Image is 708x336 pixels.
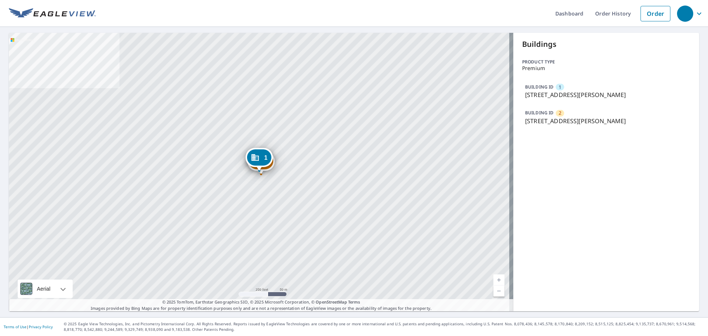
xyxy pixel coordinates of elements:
[9,8,96,19] img: EV Logo
[4,324,27,329] a: Terms of Use
[18,280,73,298] div: Aerial
[559,110,561,117] span: 2
[29,324,53,329] a: Privacy Policy
[522,39,690,50] p: Buildings
[9,299,513,311] p: Images provided by Bing Maps are for property identification purposes only and are not a represen...
[493,285,504,297] a: Current Level 17, Zoom Out
[522,59,690,65] p: Product type
[245,148,273,171] div: Dropped pin, building 1, Commercial property, 2018 Covington Ave Simi Valley, CA 93065
[493,274,504,285] a: Current Level 17, Zoom In
[522,65,690,71] p: Premium
[316,299,347,305] a: OpenStreetMap
[4,325,53,329] p: |
[348,299,360,305] a: Terms
[162,299,360,305] span: © 2025 TomTom, Earthstar Geographics SIO, © 2025 Microsoft Corporation, ©
[525,110,553,116] p: BUILDING ID
[35,280,53,298] div: Aerial
[559,84,561,91] span: 1
[525,117,687,125] p: [STREET_ADDRESS][PERSON_NAME]
[264,155,267,160] span: 1
[64,321,704,332] p: © 2025 Eagle View Technologies, Inc. and Pictometry International Corp. All Rights Reserved. Repo...
[641,6,670,21] a: Order
[525,84,553,90] p: BUILDING ID
[525,90,687,99] p: [STREET_ADDRESS][PERSON_NAME]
